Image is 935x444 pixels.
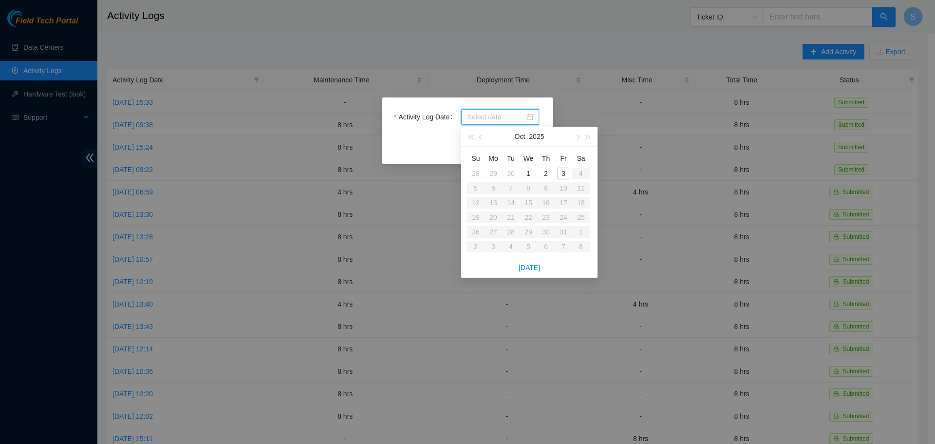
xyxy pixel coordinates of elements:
div: 3 [558,168,569,179]
button: 2025 [529,127,544,146]
th: Mo [485,151,502,166]
input: Activity Log Date [467,112,524,122]
td: 2025-10-01 [520,166,537,181]
label: Activity Log Date [394,109,456,125]
div: 28 [470,168,482,179]
th: Fr [555,151,572,166]
td: 2025-10-03 [555,166,572,181]
div: 30 [505,168,517,179]
th: Su [467,151,485,166]
td: 2025-09-29 [485,166,502,181]
th: Th [537,151,555,166]
button: Oct [515,127,525,146]
td: 2025-09-28 [467,166,485,181]
th: Tu [502,151,520,166]
div: 1 [523,168,534,179]
div: 29 [487,168,499,179]
td: 2025-10-02 [537,166,555,181]
div: 2 [540,168,552,179]
a: [DATE] [519,264,540,271]
th: Sa [572,151,590,166]
td: 2025-09-30 [502,166,520,181]
th: We [520,151,537,166]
